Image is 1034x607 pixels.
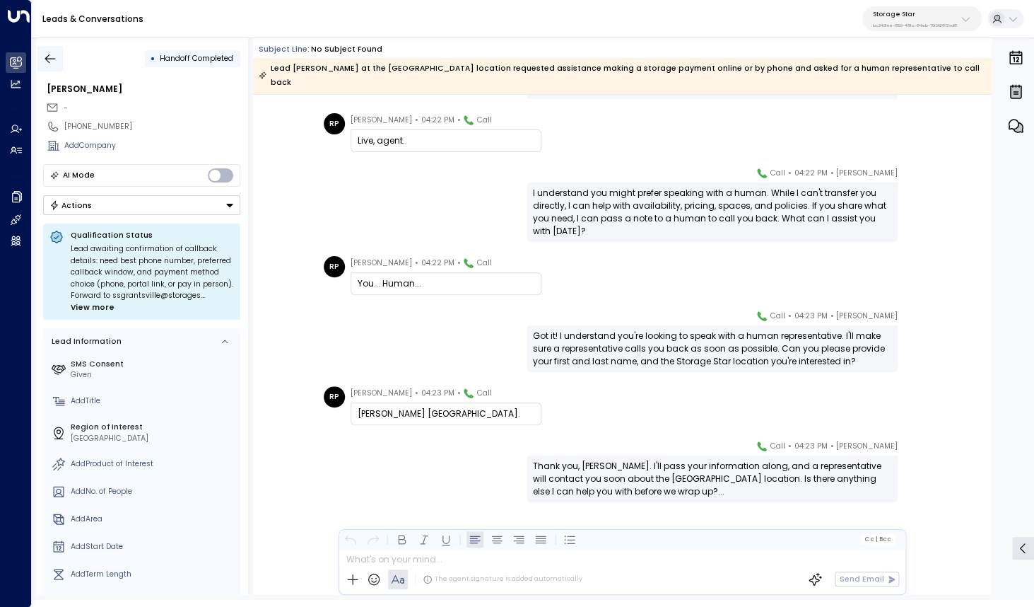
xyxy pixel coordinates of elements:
div: I understand you might prefer speaking with a human. While I can't transfer you directly, I can h... [533,187,891,238]
div: RP [324,386,345,407]
span: • [415,256,418,270]
div: AddTitle [71,395,236,407]
span: 04:22 PM [794,166,827,180]
span: • [457,386,460,400]
div: Lead [PERSON_NAME] at the [GEOGRAPHIC_DATA] location requested assistance making a storage paymen... [259,62,985,90]
span: • [830,309,833,323]
div: RP [324,113,345,134]
span: Call [770,166,785,180]
div: AddProduct of Interest [71,458,236,470]
button: Storage Starbc340fee-f559-48fc-84eb-70f3f6817ad8 [862,6,982,31]
span: • [457,113,460,127]
div: [GEOGRAPHIC_DATA] [71,433,236,444]
img: 120_headshot.jpg [903,309,924,330]
span: 04:23 PM [794,309,827,323]
div: You... Human... [358,277,534,290]
div: • [151,49,155,68]
div: The agent signature is added automatically [423,574,582,584]
span: [PERSON_NAME] [836,309,898,323]
span: [PERSON_NAME] [351,386,412,400]
img: 120_headshot.jpg [903,166,924,187]
span: • [415,113,418,127]
div: AddCompany [64,140,240,151]
div: Lead Information [48,336,122,347]
span: 04:23 PM [421,386,454,400]
div: Thank you, [PERSON_NAME]. I'll pass your information along, and a representative will contact you... [533,460,891,498]
span: [PERSON_NAME] [351,256,412,270]
a: Leads & Conversations [42,13,143,25]
span: • [788,166,792,180]
div: AddNo. of People [71,486,236,497]
span: • [457,256,460,270]
span: • [788,309,792,323]
p: Storage Star [873,10,957,18]
span: | [876,536,878,543]
button: Undo [343,531,360,548]
div: AI Mode [63,168,95,183]
button: Redo [365,531,382,548]
span: • [788,439,792,453]
label: SMS Consent [71,359,236,370]
img: 120_headshot.jpg [903,439,924,461]
span: View more [71,302,114,314]
span: • [830,166,833,180]
span: [PERSON_NAME] [836,439,898,453]
div: Live, agent. [358,134,534,147]
div: Button group with a nested menu [43,195,240,215]
span: 04:22 PM [421,256,454,270]
button: Cc|Bcc [860,534,895,544]
span: Call [477,256,492,270]
div: [PHONE_NUMBER] [64,121,240,132]
div: AddTerm Length [71,569,236,580]
span: Cc Bcc [864,536,891,543]
div: Got it! I understand you're looking to speak with a human representative. I'll make sure a repres... [533,330,891,368]
div: Given [71,369,236,381]
span: Handoff Completed [160,53,233,64]
span: Call [770,309,785,323]
span: Call [477,113,492,127]
div: [PERSON_NAME] [GEOGRAPHIC_DATA]. [358,407,534,420]
div: AddStart Date [71,541,236,553]
span: • [415,386,418,400]
div: Actions [49,200,93,210]
span: • [830,439,833,453]
div: RP [324,256,345,277]
span: 04:22 PM [421,113,454,127]
span: - [64,103,68,113]
span: Call [477,386,492,400]
p: Qualification Status [71,230,234,241]
button: Actions [43,195,240,215]
span: 04:23 PM [794,439,827,453]
span: [PERSON_NAME] [351,113,412,127]
div: No subject found [311,44,382,55]
div: [PERSON_NAME] [47,83,240,96]
div: AddArea [71,514,236,525]
span: Call [770,439,785,453]
label: Region of Interest [71,422,236,433]
span: [PERSON_NAME] [836,166,898,180]
div: Lead awaiting confirmation of callback details: need best phone number, preferred callback window... [71,243,234,313]
p: bc340fee-f559-48fc-84eb-70f3f6817ad8 [873,23,957,28]
span: Subject Line: [259,44,310,54]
